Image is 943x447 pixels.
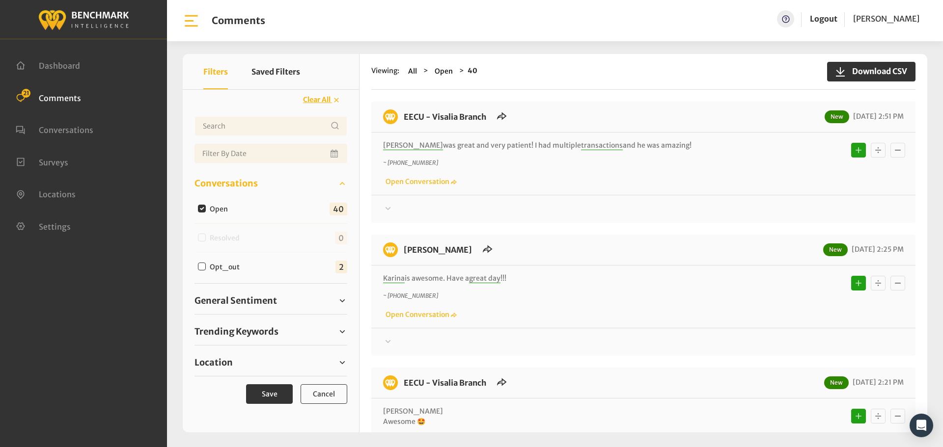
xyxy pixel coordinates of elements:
span: great day [469,274,500,283]
span: Clear All [303,95,331,104]
input: Username [194,116,347,136]
img: benchmark [383,109,398,124]
div: Basic example [849,273,908,293]
h6: EECU - Visalia Branch [398,109,492,124]
p: is awesome. Have a !!! [383,273,774,284]
button: Cancel [301,384,347,404]
span: Surveys [39,157,68,167]
a: Logout [810,10,837,27]
span: 2 [335,261,347,273]
a: EECU - Visalia Branch [404,378,486,388]
span: [DATE] 2:21 PM [850,378,904,387]
button: Download CSV [827,62,915,81]
a: Logout [810,14,837,24]
span: [PERSON_NAME] [853,14,919,24]
a: Trending Keywords [194,324,347,339]
img: bar [183,12,200,29]
h6: EECU - Perrin [398,242,478,257]
a: Dashboard [16,60,80,70]
a: Settings [16,221,71,231]
span: Karina [383,274,405,283]
span: Conversations [39,125,93,135]
h6: EECU - Visalia Branch [398,375,492,390]
span: [DATE] 2:51 PM [851,112,904,121]
button: Filters [203,54,228,89]
h1: Comments [212,15,265,26]
label: Resolved [206,233,248,243]
a: [PERSON_NAME] [853,10,919,27]
a: Conversations [16,124,93,134]
strong: 40 [468,66,477,75]
img: benchmark [38,7,129,31]
button: Save [246,384,293,404]
span: 40 [330,203,347,215]
span: Dashboard [39,61,80,71]
label: Open [206,204,236,214]
span: transactions [581,141,623,150]
input: Opt_out [198,263,206,270]
span: Settings [39,221,71,231]
p: [PERSON_NAME] Awesome 🤩 [383,406,774,427]
p: was great and very patient! I had multiple and he was amazing! [383,140,774,151]
span: New [824,376,849,389]
a: Locations [16,188,76,198]
a: Open Conversation [383,310,457,319]
div: Basic example [849,406,908,426]
a: Conversations [194,176,347,191]
a: [PERSON_NAME] [404,245,472,255]
span: New [823,243,848,256]
div: Open Intercom Messenger [910,414,933,437]
span: Locations [39,189,76,199]
i: ~ [PHONE_NUMBER] [383,292,438,299]
a: EECU - Visalia Branch [404,112,486,122]
span: New [825,110,849,123]
img: benchmark [383,242,398,257]
input: Open [198,205,206,212]
span: Conversations [194,177,258,190]
span: Location [194,356,233,369]
span: 0 [335,232,347,244]
span: [DATE] 2:25 PM [849,245,904,254]
a: Comments 21 [16,92,81,102]
i: ~ [PHONE_NUMBER] [383,159,438,166]
a: Location [194,355,347,370]
span: 21 [22,89,30,98]
button: All [405,66,420,77]
span: Download CSV [846,65,907,77]
a: Surveys [16,157,68,166]
input: Date range input field [194,144,347,163]
button: Open [432,66,456,77]
span: Comments [39,93,81,103]
span: [PERSON_NAME] [383,141,443,150]
a: General Sentiment [194,293,347,308]
button: Saved Filters [251,54,300,89]
span: General Sentiment [194,294,277,307]
img: benchmark [383,375,398,390]
div: Basic example [849,140,908,160]
button: Clear All [297,91,347,108]
span: Trending Keywords [194,325,278,338]
label: Opt_out [206,262,248,272]
a: Open Conversation [383,177,457,186]
span: Viewing: [371,66,399,77]
button: Open Calendar [329,144,341,163]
